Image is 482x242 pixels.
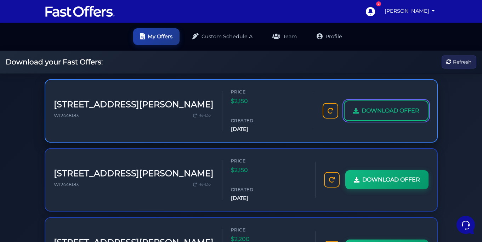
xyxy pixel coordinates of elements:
span: $2,150 [231,166,273,175]
a: DOWNLOAD OFFER [344,100,429,121]
h2: Hello [PERSON_NAME] 👋 [6,6,119,28]
button: Messages [49,177,93,193]
h3: [STREET_ADDRESS][PERSON_NAME] [54,168,214,179]
span: DOWNLOAD OFFER [362,106,419,115]
span: DOWNLOAD OFFER [362,175,420,184]
a: Custom Schedule A [185,28,260,45]
span: Price [231,157,273,164]
a: Open Help Center [88,99,130,105]
span: $2,150 [231,97,273,106]
span: Refresh [453,58,471,66]
a: 7 [362,3,378,19]
span: Re-Do [198,181,211,188]
p: Help [110,187,119,193]
span: Re-Do [198,113,211,119]
img: dark [23,51,37,65]
span: [DATE] [231,125,273,133]
a: [PERSON_NAME] [382,4,438,18]
p: Messages [61,187,81,193]
button: Refresh [442,56,476,69]
input: Search for an Article... [16,114,116,121]
span: Start a Conversation [51,75,99,81]
span: Price [231,88,273,95]
button: Start a Conversation [11,71,130,85]
h2: Download your Fast Offers: [6,58,103,66]
iframe: Customerly Messenger Launcher [455,214,476,236]
a: Re-Do [190,180,214,189]
h3: [STREET_ADDRESS][PERSON_NAME] [54,99,214,110]
span: Price [231,226,273,233]
a: My Offers [133,28,180,45]
img: dark [11,51,25,65]
span: W12448183 [54,113,79,118]
a: DOWNLOAD OFFER [345,170,429,189]
a: Team [265,28,304,45]
a: Profile [310,28,349,45]
a: See all [114,40,130,45]
p: Home [21,187,33,193]
span: [DATE] [231,194,273,202]
a: Re-Do [190,111,214,120]
span: Created [231,117,273,124]
button: Home [6,177,49,193]
span: W12448183 [54,182,79,187]
div: 7 [376,1,381,6]
span: Find an Answer [11,99,48,105]
span: Created [231,186,273,193]
button: Help [92,177,136,193]
span: Your Conversations [11,40,57,45]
